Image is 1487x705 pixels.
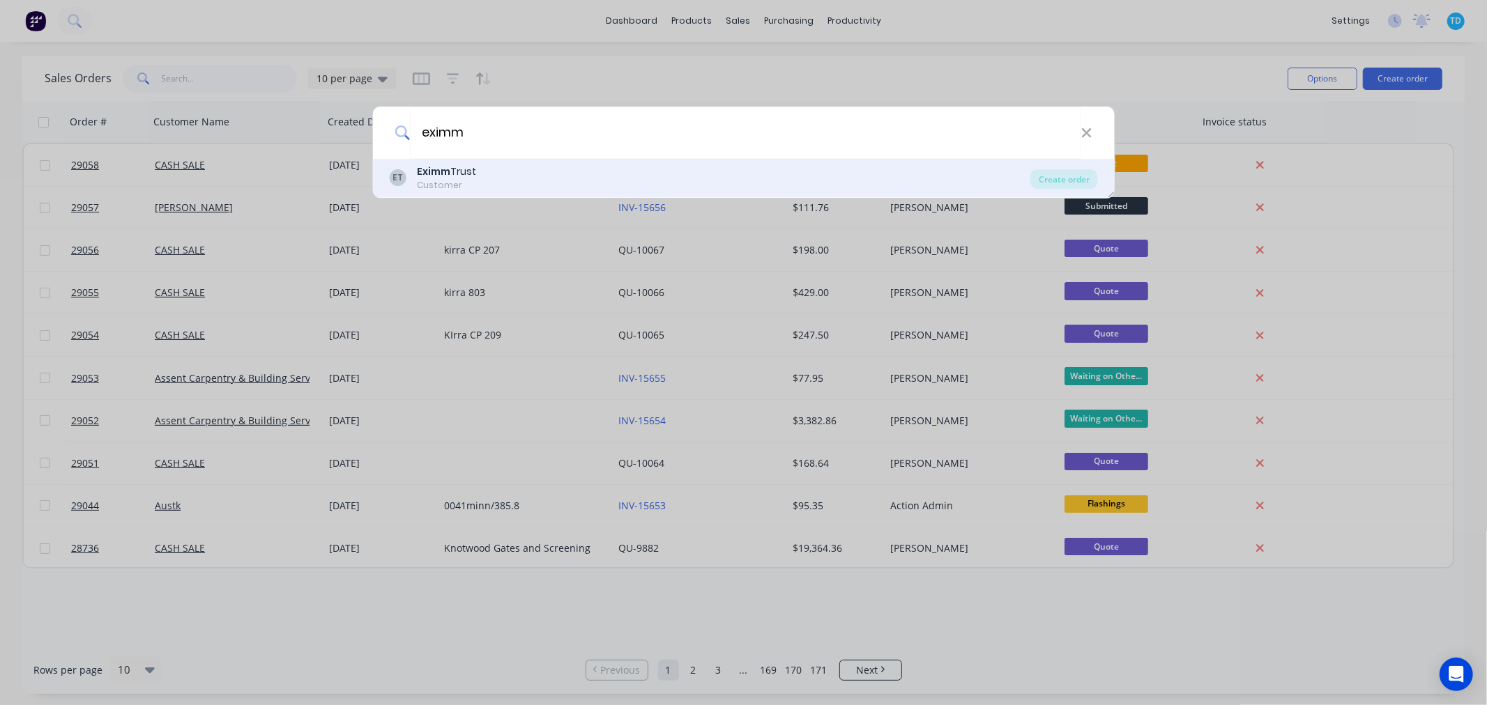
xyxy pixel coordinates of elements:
[417,179,476,192] div: Customer
[410,107,1081,159] input: Enter a customer name to create a new order...
[1440,658,1473,691] div: Open Intercom Messenger
[417,164,476,179] div: Trust
[389,169,406,186] div: ET
[1030,169,1098,189] div: Create order
[417,164,450,178] b: Eximm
